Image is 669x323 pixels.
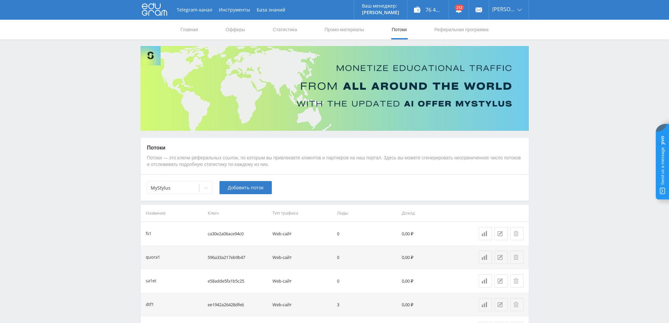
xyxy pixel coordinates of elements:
button: Добавить поток [219,181,272,194]
td: Web-сайт [270,269,335,293]
a: Статистика [479,251,492,264]
div: dtf1 [146,301,154,309]
td: 0 [334,245,399,269]
th: Название [141,205,205,221]
a: Офферы [225,20,246,39]
div: fs1 [146,230,151,238]
button: Редактировать [495,298,508,311]
a: Промо-материалы [324,20,365,39]
td: 0,00 ₽ [399,269,464,293]
button: Редактировать [495,227,508,240]
th: Тип трафика [270,205,335,221]
a: Главная [180,20,199,39]
a: Потоки [391,20,407,39]
th: Ключ [205,205,270,221]
div: sa1et [146,277,156,285]
p: Ваш менеджер: [362,3,399,9]
button: Удалить [510,298,524,311]
td: Web-сайт [270,222,335,245]
td: 0,00 ₽ [399,245,464,269]
span: [PERSON_NAME] [492,7,515,12]
p: Потоки [147,144,522,151]
td: Web-сайт [270,245,335,269]
p: [PERSON_NAME] [362,10,399,15]
a: Статистика [272,20,298,39]
td: 0,00 ₽ [399,293,464,316]
a: Статистика [479,298,492,311]
span: Добавить поток [228,185,264,190]
td: 3 [334,293,399,316]
td: e58adde5fa1b5c25 [205,269,270,293]
a: Статистика [479,274,492,288]
img: Banner [141,46,529,131]
th: Доход [399,205,464,221]
button: Редактировать [495,274,508,288]
td: ca30e2a06ace94c0 [205,222,270,245]
a: Реферальная программа [434,20,489,39]
button: Удалить [510,274,524,288]
td: 596a33a217eb9b47 [205,245,270,269]
td: 0,00 ₽ [399,222,464,245]
td: 0 [334,222,399,245]
td: 0 [334,269,399,293]
th: Лиды [334,205,399,221]
p: Потоки — это ключи реферальных ссылок, по которым вы привлекаете клиентов и партнеров на наш порт... [147,155,522,168]
td: Web-сайт [270,293,335,316]
button: Редактировать [495,251,508,264]
button: Удалить [510,227,524,240]
button: Удалить [510,251,524,264]
a: Статистика [479,227,492,240]
td: ee1942a26428dfe6 [205,293,270,316]
div: quora1 [146,254,160,261]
